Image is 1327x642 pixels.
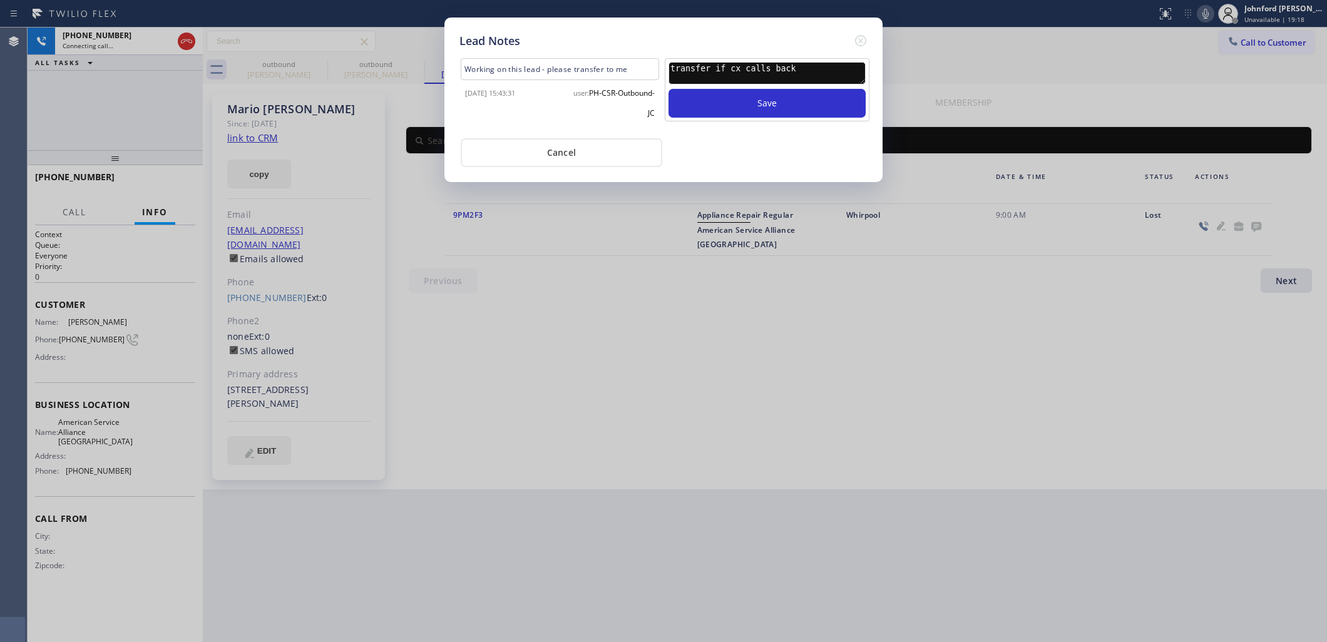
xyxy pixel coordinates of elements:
span: PH-CSR-Outbound-JC [589,88,655,118]
textarea: transfer if cx calls bac [669,62,866,84]
span: user: [573,88,589,98]
span: [DATE] 15:43:31 [465,88,515,98]
h5: Lead Notes [459,33,520,49]
div: Working on this lead - please transfer to me [461,58,659,80]
button: Cancel [461,138,662,167]
button: Save [669,89,866,118]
